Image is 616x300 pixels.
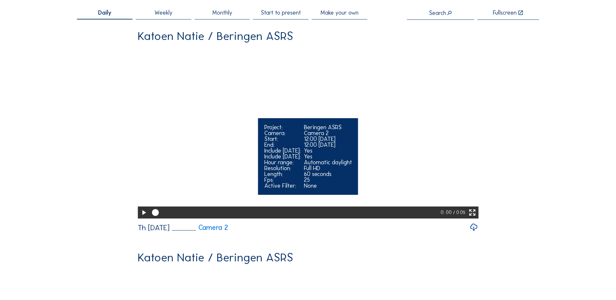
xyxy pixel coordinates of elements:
div: / 0:05 [453,206,465,219]
div: Fps: [264,177,301,183]
div: Camera 2 [304,130,352,136]
div: Fullscreen [493,10,517,16]
div: Resolution: [264,165,301,171]
span: Weekly [155,10,172,16]
span: Monthly [212,10,232,16]
a: Camera 2 [172,224,228,231]
div: Start: [264,136,301,142]
div: Katoen Natie / Beringen ASRS [138,252,293,263]
div: Project: [264,124,301,130]
span: Make your own [321,10,358,16]
span: Start to present [261,10,301,16]
div: 12:00 [DATE] [304,136,352,142]
div: Katoen Natie / Beringen ASRS [138,30,293,42]
div: 60 seconds [304,171,352,177]
div: 0: 00 [441,206,453,219]
div: Include [DATE]: [264,148,301,154]
div: None [304,183,352,189]
div: 12:00 [DATE] [304,142,352,148]
div: Automatic daylight [304,159,352,165]
div: Hour range: [264,159,301,165]
div: End: [264,142,301,148]
div: 25 [304,177,352,183]
video: Your browser does not support the video tag. [138,47,478,218]
div: Active Filter: [264,183,301,189]
span: Daily [98,10,111,16]
div: Yes [304,154,352,159]
div: Full HD [304,165,352,171]
div: Th [DATE] [138,224,170,231]
div: Include [DATE]: [264,154,301,159]
div: Camera: [264,130,301,136]
div: Yes [304,148,352,154]
div: Beringen ASRS [304,124,352,130]
div: Length: [264,171,301,177]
